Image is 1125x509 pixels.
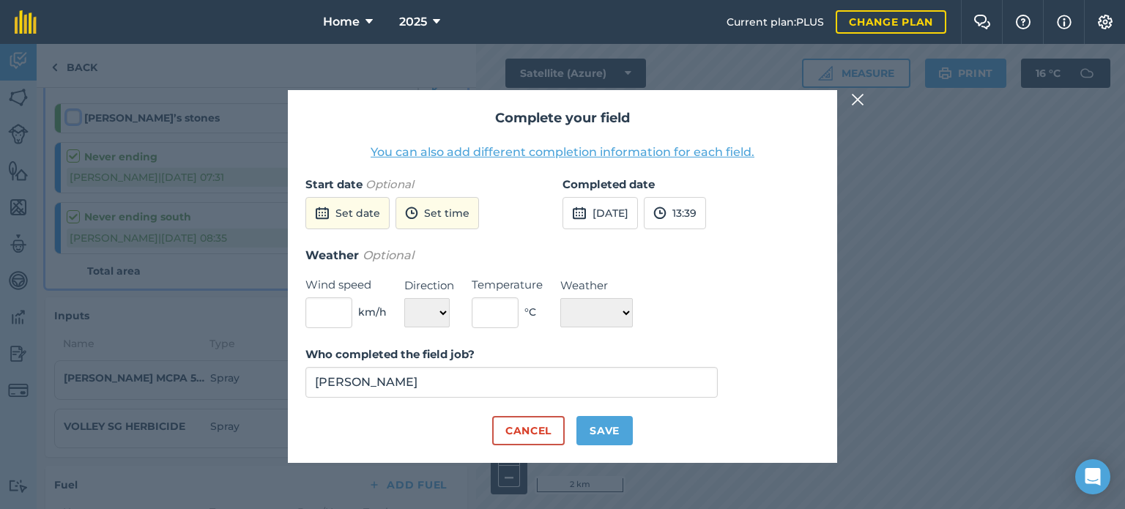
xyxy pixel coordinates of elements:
img: svg+xml;base64,PD94bWwgdmVyc2lvbj0iMS4wIiBlbmNvZGluZz0idXRmLTgiPz4KPCEtLSBHZW5lcmF0b3I6IEFkb2JlIE... [405,204,418,222]
label: Weather [560,277,633,294]
strong: Completed date [562,177,655,191]
h2: Complete your field [305,108,820,129]
button: Set date [305,197,390,229]
img: svg+xml;base64,PD94bWwgdmVyc2lvbj0iMS4wIiBlbmNvZGluZz0idXRmLTgiPz4KPCEtLSBHZW5lcmF0b3I6IEFkb2JlIE... [572,204,587,222]
label: Direction [404,277,454,294]
span: 2025 [399,13,427,31]
button: [DATE] [562,197,638,229]
div: Open Intercom Messenger [1075,459,1110,494]
img: svg+xml;base64,PD94bWwgdmVyc2lvbj0iMS4wIiBlbmNvZGluZz0idXRmLTgiPz4KPCEtLSBHZW5lcmF0b3I6IEFkb2JlIE... [315,204,330,222]
button: Set time [396,197,479,229]
span: Home [323,13,360,31]
label: Wind speed [305,276,387,294]
img: fieldmargin Logo [15,10,37,34]
h3: Weather [305,246,820,265]
strong: Who completed the field job? [305,347,475,361]
button: You can also add different completion information for each field. [371,144,754,161]
span: km/h [358,304,387,320]
button: 13:39 [644,197,706,229]
a: Change plan [836,10,946,34]
button: Save [576,416,633,445]
strong: Start date [305,177,363,191]
button: Cancel [492,416,565,445]
img: A cog icon [1096,15,1114,29]
img: svg+xml;base64,PHN2ZyB4bWxucz0iaHR0cDovL3d3dy53My5vcmcvMjAwMC9zdmciIHdpZHRoPSIyMiIgaGVpZ2h0PSIzMC... [851,91,864,108]
img: svg+xml;base64,PHN2ZyB4bWxucz0iaHR0cDovL3d3dy53My5vcmcvMjAwMC9zdmciIHdpZHRoPSIxNyIgaGVpZ2h0PSIxNy... [1057,13,1072,31]
label: Temperature [472,276,543,294]
img: A question mark icon [1014,15,1032,29]
span: ° C [524,304,536,320]
img: Two speech bubbles overlapping with the left bubble in the forefront [973,15,991,29]
span: Current plan : PLUS [727,14,824,30]
em: Optional [363,248,414,262]
img: svg+xml;base64,PD94bWwgdmVyc2lvbj0iMS4wIiBlbmNvZGluZz0idXRmLTgiPz4KPCEtLSBHZW5lcmF0b3I6IEFkb2JlIE... [653,204,667,222]
em: Optional [365,177,414,191]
